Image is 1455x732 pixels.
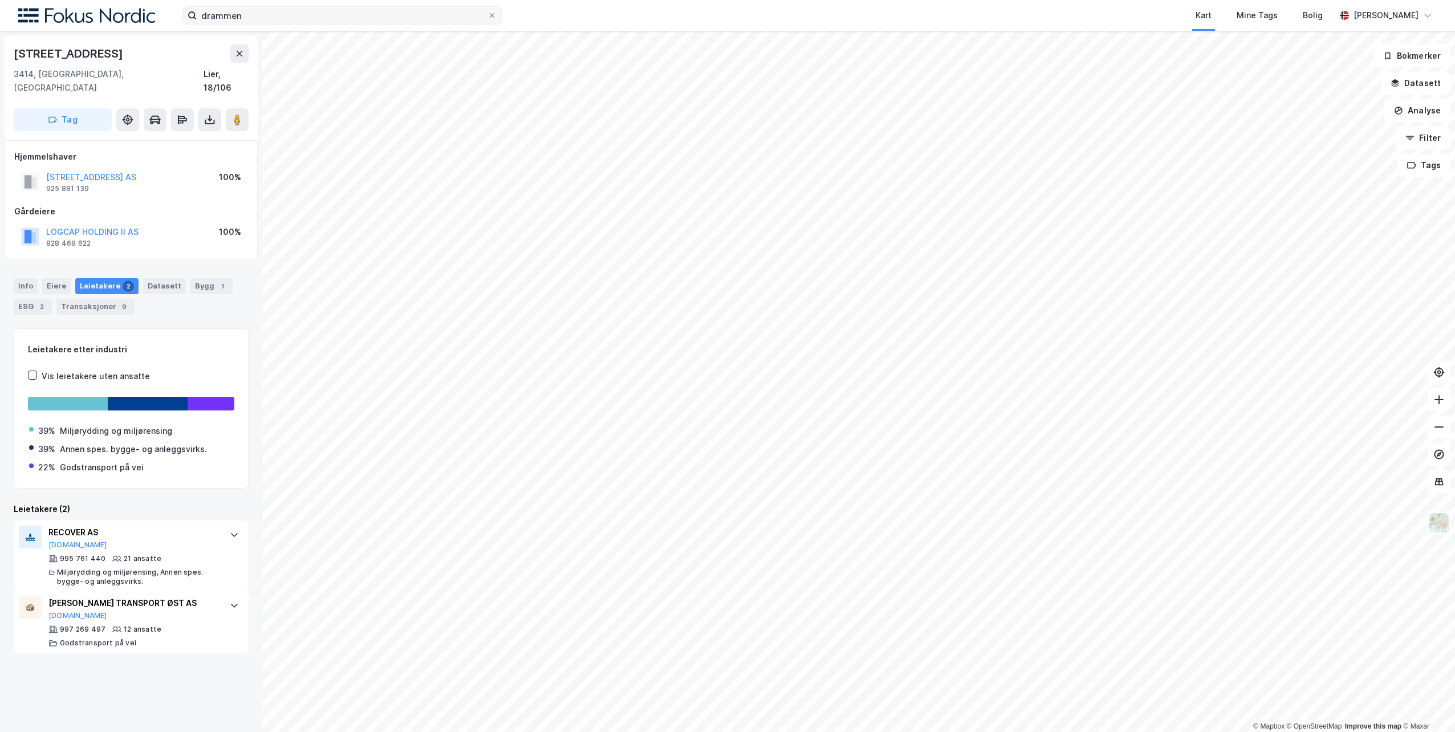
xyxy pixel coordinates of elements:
[119,301,130,312] div: 9
[60,424,172,438] div: Miljørydding og miljørensing
[1345,722,1401,730] a: Improve this map
[60,442,207,456] div: Annen spes. bygge- og anleggsvirks.
[56,299,135,315] div: Transaksjoner
[38,424,55,438] div: 39%
[38,461,55,474] div: 22%
[60,625,105,634] div: 997 269 497
[1396,127,1450,149] button: Filter
[123,280,134,292] div: 2
[1253,722,1285,730] a: Mapbox
[14,150,248,164] div: Hjemmelshaver
[1398,677,1455,732] div: Kontrollprogram for chat
[75,278,139,294] div: Leietakere
[1398,677,1455,732] iframe: Chat Widget
[1397,154,1450,177] button: Tags
[14,108,112,131] button: Tag
[18,8,155,23] img: fokus-nordic-logo.8a93422641609758e4ac.png
[14,299,52,315] div: ESG
[1373,44,1450,67] button: Bokmerker
[48,540,107,550] button: [DOMAIN_NAME]
[1354,9,1419,22] div: [PERSON_NAME]
[219,225,241,239] div: 100%
[124,554,161,563] div: 21 ansatte
[143,278,186,294] div: Datasett
[124,625,161,634] div: 12 ansatte
[48,596,218,610] div: [PERSON_NAME] TRANSPORT ØST AS
[14,67,204,95] div: 3414, [GEOGRAPHIC_DATA], [GEOGRAPHIC_DATA]
[197,7,487,24] input: Søk på adresse, matrikkel, gårdeiere, leietakere eller personer
[28,343,234,356] div: Leietakere etter industri
[14,278,38,294] div: Info
[190,278,233,294] div: Bygg
[1303,9,1323,22] div: Bolig
[38,442,55,456] div: 39%
[14,502,249,516] div: Leietakere (2)
[57,568,218,586] div: Miljørydding og miljørensing, Annen spes. bygge- og anleggsvirks.
[48,611,107,620] button: [DOMAIN_NAME]
[46,239,91,248] div: 828 469 622
[14,205,248,218] div: Gårdeiere
[1287,722,1342,730] a: OpenStreetMap
[14,44,125,63] div: [STREET_ADDRESS]
[1384,99,1450,122] button: Analyse
[60,639,136,648] div: Godstransport på vei
[42,278,71,294] div: Eiere
[1428,512,1450,534] img: Z
[48,526,218,539] div: RECOVER AS
[219,170,241,184] div: 100%
[46,184,89,193] div: 925 881 139
[60,554,105,563] div: 995 761 440
[204,67,249,95] div: Lier, 18/106
[1237,9,1278,22] div: Mine Tags
[1381,72,1450,95] button: Datasett
[60,461,144,474] div: Godstransport på vei
[42,369,150,383] div: Vis leietakere uten ansatte
[217,280,228,292] div: 1
[36,301,47,312] div: 2
[1196,9,1212,22] div: Kart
